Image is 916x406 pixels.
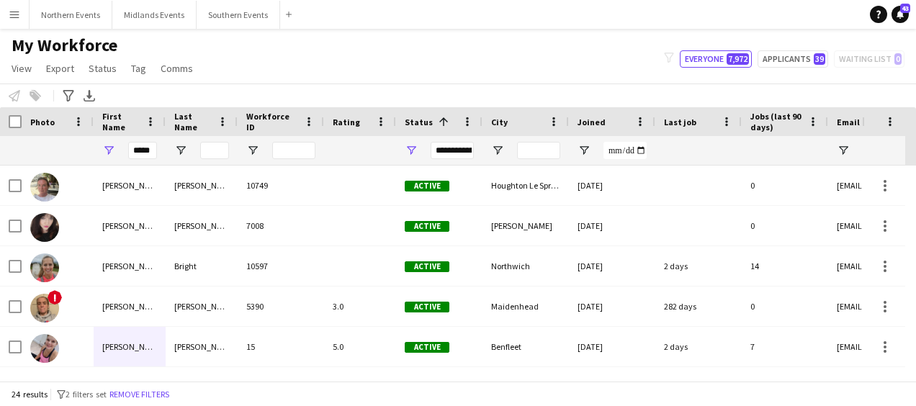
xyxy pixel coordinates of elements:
div: [PERSON_NAME] [166,166,238,205]
div: 10749 [238,166,324,205]
a: Status [83,59,122,78]
input: City Filter Input [517,142,560,159]
span: Last job [664,117,696,127]
span: Active [405,302,449,312]
div: [PERSON_NAME] [94,206,166,245]
span: ! [48,290,62,304]
span: 2 filters set [66,389,107,400]
span: Export [46,62,74,75]
img: Laura Bartlett [30,173,59,202]
div: Benfleet [482,327,569,366]
button: Open Filter Menu [102,144,115,157]
div: [DATE] [569,327,655,366]
div: 15 [238,327,324,366]
div: Houghton Le Spring [482,166,569,205]
span: Status [89,62,117,75]
div: Maidenhead [482,287,569,326]
img: Laura Caswell [30,294,59,322]
button: Applicants39 [758,50,828,68]
span: Photo [30,117,55,127]
span: Joined [578,117,606,127]
img: Laura Bright [30,253,59,282]
button: Southern Events [197,1,280,29]
div: 5.0 [324,327,396,366]
a: View [6,59,37,78]
div: 2 days [655,246,742,286]
div: [PERSON_NAME] [166,206,238,245]
a: Comms [155,59,199,78]
div: [DATE] [569,246,655,286]
button: Open Filter Menu [491,144,504,157]
a: 43 [892,6,909,23]
span: Tag [131,62,146,75]
span: Active [405,342,449,353]
div: 0 [742,287,828,326]
img: Laura Dale [30,334,59,363]
div: 2 days [655,327,742,366]
button: Open Filter Menu [174,144,187,157]
input: Workforce ID Filter Input [272,142,315,159]
div: [PERSON_NAME] [94,287,166,326]
img: Laura Brannelly [30,213,59,242]
span: View [12,62,32,75]
div: 7 [742,327,828,366]
app-action-btn: Advanced filters [60,87,77,104]
div: 3.0 [324,287,396,326]
div: Northwich [482,246,569,286]
span: Comms [161,62,193,75]
div: 0 [742,206,828,245]
span: Email [837,117,860,127]
div: 282 days [655,287,742,326]
div: 7008 [238,206,324,245]
button: Open Filter Menu [405,144,418,157]
input: First Name Filter Input [128,142,157,159]
span: Jobs (last 90 days) [750,111,802,132]
div: 14 [742,246,828,286]
span: City [491,117,508,127]
app-action-btn: Export XLSX [81,87,98,104]
span: Workforce ID [246,111,298,132]
input: Last Name Filter Input [200,142,229,159]
span: First Name [102,111,140,132]
button: Everyone7,972 [680,50,752,68]
span: Last Name [174,111,212,132]
div: 10597 [238,246,324,286]
input: Joined Filter Input [603,142,647,159]
div: [PERSON_NAME] [94,166,166,205]
span: Active [405,221,449,232]
span: Active [405,181,449,191]
button: Open Filter Menu [246,144,259,157]
div: [PERSON_NAME] [482,206,569,245]
span: 43 [900,4,910,13]
div: Bright [166,246,238,286]
span: Active [405,261,449,272]
span: Status [405,117,433,127]
button: Northern Events [30,1,112,29]
div: [DATE] [569,166,655,205]
button: Midlands Events [112,1,197,29]
div: [PERSON_NAME] [94,327,166,366]
div: [DATE] [569,206,655,245]
div: [PERSON_NAME] [94,246,166,286]
div: [PERSON_NAME] [166,327,238,366]
a: Export [40,59,80,78]
button: Remove filters [107,387,172,402]
div: [DATE] [569,287,655,326]
span: Rating [333,117,360,127]
button: Open Filter Menu [837,144,850,157]
div: 5390 [238,287,324,326]
button: Open Filter Menu [578,144,591,157]
span: My Workforce [12,35,117,56]
div: [PERSON_NAME] [166,287,238,326]
span: 7,972 [727,53,749,65]
div: 0 [742,166,828,205]
span: 39 [814,53,825,65]
a: Tag [125,59,152,78]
